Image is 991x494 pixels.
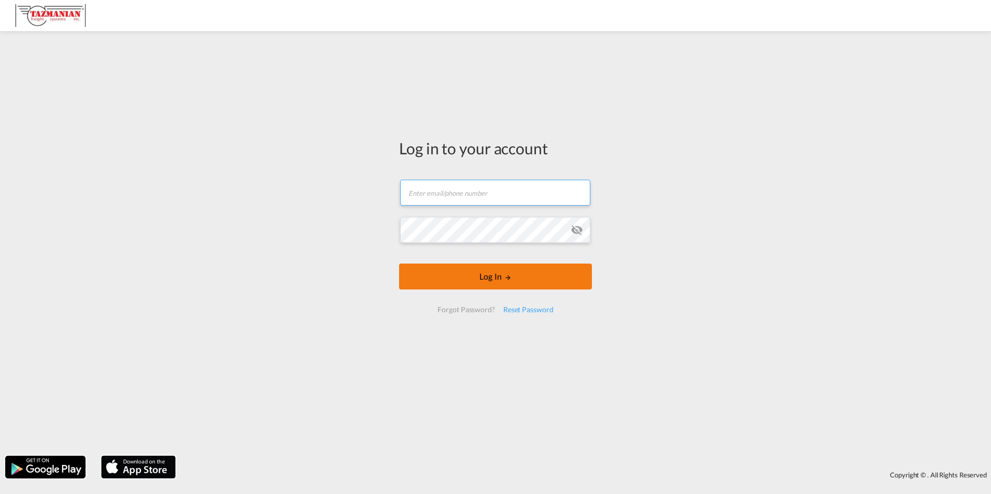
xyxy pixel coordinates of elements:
md-icon: icon-eye-off [571,224,583,236]
button: LOGIN [399,264,592,289]
img: apple.png [100,455,177,480]
input: Enter email/phone number [400,180,590,206]
div: Log in to your account [399,137,592,159]
img: a292c8e082cb11ee87a80f50be6e15c3.JPG [16,4,86,27]
img: google.png [4,455,87,480]
div: Reset Password [499,300,558,319]
div: Forgot Password? [433,300,499,319]
div: Copyright © . All Rights Reserved [181,466,991,484]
